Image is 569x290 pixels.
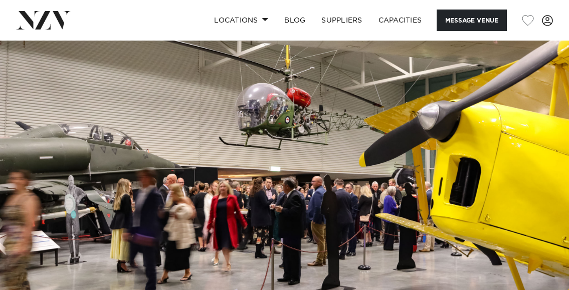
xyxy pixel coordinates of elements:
button: Message Venue [437,10,507,31]
a: Locations [206,10,276,31]
a: SUPPLIERS [313,10,370,31]
a: BLOG [276,10,313,31]
img: nzv-logo.png [16,11,71,29]
a: Capacities [370,10,430,31]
